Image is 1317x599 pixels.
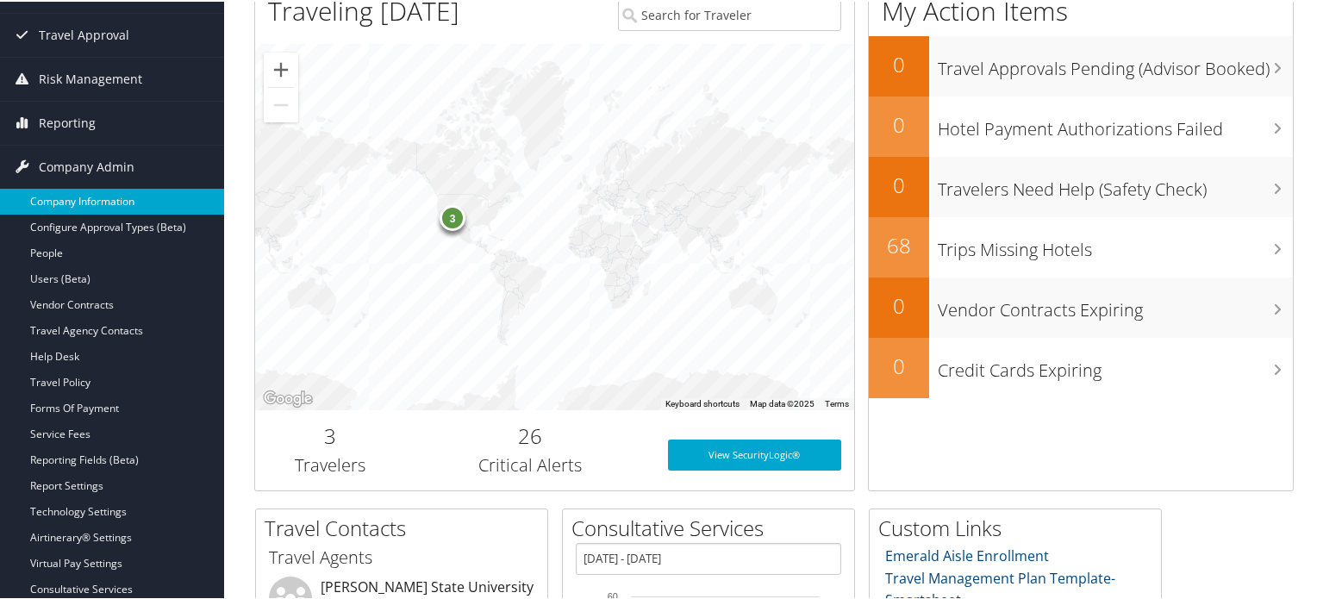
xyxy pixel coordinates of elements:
h2: 68 [869,229,929,259]
a: 0Travel Approvals Pending (Advisor Booked) [869,34,1293,95]
a: View SecurityLogic® [668,438,842,469]
button: Zoom in [264,51,298,85]
a: 0Vendor Contracts Expiring [869,276,1293,336]
h2: 0 [869,350,929,379]
h3: Travel Agents [269,544,534,568]
span: Risk Management [39,56,142,99]
h3: Hotel Payment Authorizations Failed [938,107,1293,140]
h2: 26 [418,420,642,449]
h3: Travel Approvals Pending (Advisor Booked) [938,47,1293,79]
button: Zoom out [264,86,298,121]
span: Reporting [39,100,96,143]
h3: Travelers Need Help (Safety Check) [938,167,1293,200]
h2: 0 [869,48,929,78]
h2: 0 [869,109,929,138]
h2: Consultative Services [571,512,854,541]
h2: 0 [869,169,929,198]
h3: Vendor Contracts Expiring [938,288,1293,321]
span: Map data ©2025 [750,397,815,407]
span: Travel Approval [39,12,129,55]
a: Terms (opens in new tab) [825,397,849,407]
h2: Custom Links [878,512,1161,541]
a: Emerald Aisle Enrollment [885,545,1049,564]
span: Company Admin [39,144,134,187]
a: 68Trips Missing Hotels [869,215,1293,276]
h2: 0 [869,290,929,319]
h3: Critical Alerts [418,452,642,476]
a: 0Hotel Payment Authorizations Failed [869,95,1293,155]
h2: Travel Contacts [265,512,547,541]
a: 0Travelers Need Help (Safety Check) [869,155,1293,215]
h2: 3 [268,420,392,449]
a: 0Credit Cards Expiring [869,336,1293,396]
img: Google [259,386,316,409]
h3: Travelers [268,452,392,476]
button: Keyboard shortcuts [665,396,740,409]
h3: Credit Cards Expiring [938,348,1293,381]
div: 3 [440,203,465,228]
a: Open this area in Google Maps (opens a new window) [259,386,316,409]
h3: Trips Missing Hotels [938,228,1293,260]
